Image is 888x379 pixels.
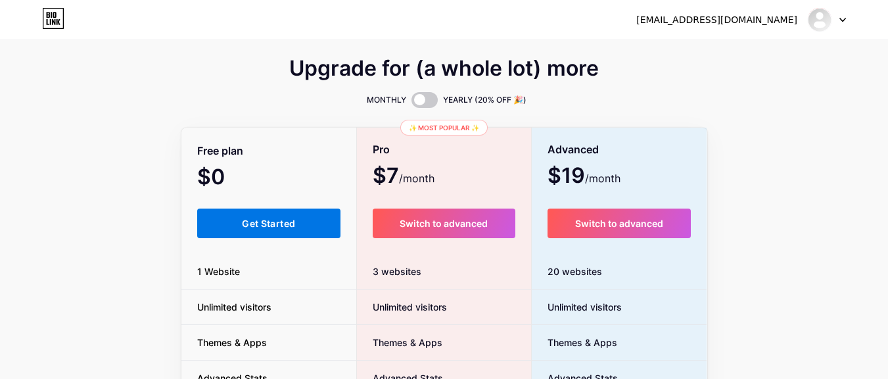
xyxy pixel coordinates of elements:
span: YEARLY (20% OFF 🎉) [443,93,526,107]
span: $0 [197,169,260,188]
span: Switch to advanced [400,218,488,229]
span: Advanced [548,138,599,161]
span: /month [399,170,434,186]
div: 3 websites [357,254,531,290]
div: [EMAIL_ADDRESS][DOMAIN_NAME] [636,13,797,27]
img: nilecruisess [807,7,832,32]
span: 1 Website [181,265,256,278]
span: Switch to advanced [575,218,663,229]
div: 20 websites [532,254,707,290]
span: /month [585,170,620,186]
div: ✨ Most popular ✨ [400,120,488,136]
span: Unlimited visitors [532,300,622,314]
span: Free plan [197,139,243,163]
span: Unlimited visitors [181,300,287,314]
span: Get Started [242,218,295,229]
span: Unlimited visitors [357,300,447,314]
span: Themes & Apps [532,336,617,349]
button: Switch to advanced [373,209,515,238]
span: Pro [373,138,390,161]
span: Themes & Apps [357,336,442,349]
span: $7 [373,168,434,186]
span: Themes & Apps [181,336,283,349]
span: Upgrade for (a whole lot) more [289,61,599,76]
button: Switch to advanced [548,209,691,238]
span: MONTHLY [367,93,406,107]
span: $19 [548,168,620,186]
button: Get Started [197,209,341,238]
